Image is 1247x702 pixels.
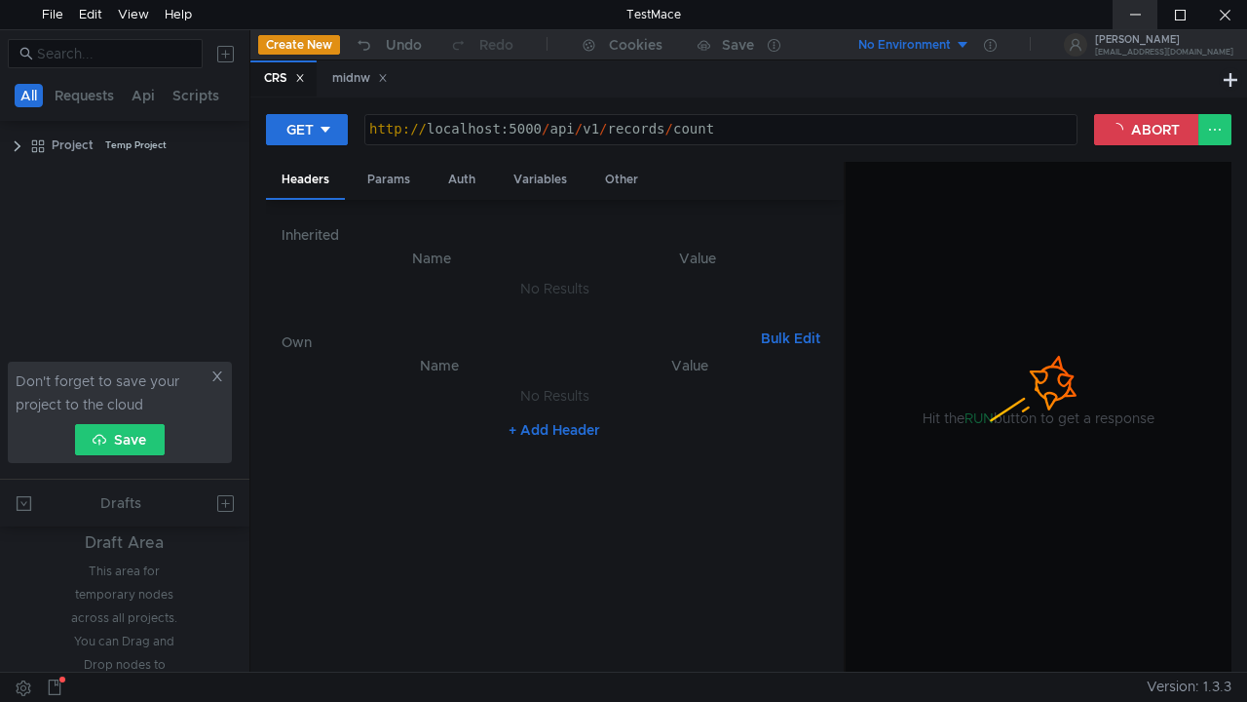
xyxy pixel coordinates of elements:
div: Params [352,162,426,198]
div: Auth [433,162,491,198]
div: GET [286,119,314,140]
th: Name [297,247,567,270]
div: Project [52,131,94,160]
th: Value [567,247,827,270]
button: ABORT [1094,114,1199,145]
div: Variables [498,162,583,198]
div: Undo [386,33,422,57]
button: Bulk Edit [753,327,828,350]
button: Redo [435,30,527,59]
div: CRS [264,68,305,89]
button: No Environment [835,29,970,60]
div: No Environment [858,36,951,55]
button: GET [266,114,348,145]
button: Api [126,84,161,107]
div: Redo [479,33,513,57]
button: + Add Header [501,418,608,442]
div: Cookies [609,33,662,57]
div: Temp Project [105,131,167,160]
input: Search... [37,43,191,64]
div: [EMAIL_ADDRESS][DOMAIN_NAME] [1095,49,1233,56]
div: midnw [332,68,388,89]
h6: Inherited [282,223,828,247]
div: Other [589,162,654,198]
nz-embed-empty: No Results [520,280,589,297]
div: Headers [266,162,345,200]
button: Scripts [167,84,225,107]
button: All [15,84,43,107]
nz-embed-empty: No Results [520,387,589,405]
th: Name [313,354,567,377]
button: Undo [340,30,435,59]
button: Create New [258,35,340,55]
div: [PERSON_NAME] [1095,35,1233,45]
div: Drafts [100,491,141,515]
div: Save [722,38,754,52]
span: Don't forget to save your project to the cloud [16,370,207,416]
button: Save [75,424,165,455]
h6: Own [282,331,753,354]
span: Version: 1.3.3 [1147,673,1231,701]
th: Value [567,354,812,377]
button: Requests [49,84,120,107]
